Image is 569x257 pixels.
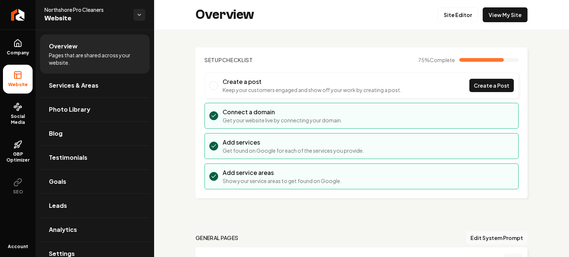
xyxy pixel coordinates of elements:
[469,79,514,92] a: Create a Post
[44,6,127,13] span: Northshore Pro Cleaners
[223,77,402,86] h3: Create a post
[40,194,150,217] a: Leads
[5,82,31,88] span: Website
[466,231,528,244] button: Edit System Prompt
[430,57,455,63] span: Complete
[437,7,478,22] a: Site Editor
[223,147,364,154] p: Get found on Google for each of the services you provide.
[223,177,342,185] p: Show your service areas to get found on Google.
[40,218,150,241] a: Analytics
[3,172,33,201] button: SEO
[3,33,33,62] a: Company
[223,168,342,177] h3: Add service areas
[204,57,222,63] span: Setup
[40,122,150,145] a: Blog
[49,105,90,114] span: Photo Library
[49,51,141,66] span: Pages that are shared across your website.
[3,134,33,169] a: GBP Optimizer
[223,108,342,116] h3: Connect a domain
[196,7,254,22] h2: Overview
[418,56,455,64] span: 75 %
[204,56,253,64] h2: Checklist
[40,98,150,121] a: Photo Library
[4,50,32,56] span: Company
[8,244,28,250] span: Account
[223,116,342,124] p: Get your website live by connecting your domain.
[40,146,150,169] a: Testimonials
[49,225,77,234] span: Analytics
[10,189,26,195] span: SEO
[3,114,33,125] span: Social Media
[49,177,66,186] span: Goals
[40,74,150,97] a: Services & Areas
[49,81,99,90] span: Services & Areas
[196,234,239,241] h2: general pages
[44,13,127,24] span: Website
[3,97,33,131] a: Social Media
[223,138,364,147] h3: Add services
[483,7,528,22] a: View My Site
[474,82,509,89] span: Create a Post
[49,153,87,162] span: Testimonials
[49,42,77,51] span: Overview
[49,129,63,138] span: Blog
[3,151,33,163] span: GBP Optimizer
[11,9,25,21] img: Rebolt Logo
[40,170,150,193] a: Goals
[223,86,402,94] p: Keep your customers engaged and show off your work by creating a post.
[49,201,67,210] span: Leads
